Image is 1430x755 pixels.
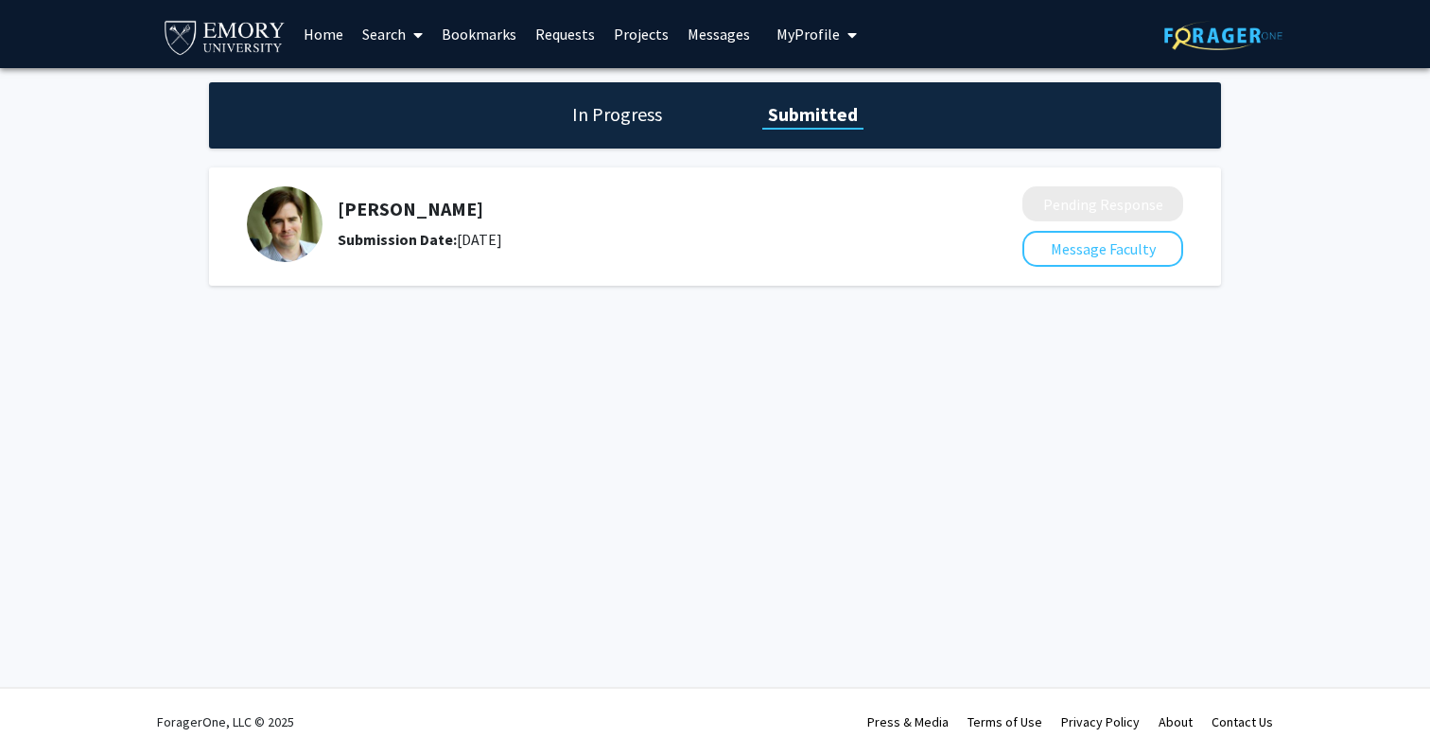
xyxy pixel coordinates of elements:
[432,1,526,67] a: Bookmarks
[157,689,294,755] div: ForagerOne, LLC © 2025
[162,15,288,58] img: Emory University Logo
[1164,21,1282,50] img: ForagerOne Logo
[1061,713,1140,730] a: Privacy Policy
[867,713,949,730] a: Press & Media
[776,25,840,44] span: My Profile
[1159,713,1193,730] a: About
[1212,713,1273,730] a: Contact Us
[762,101,863,128] h1: Submitted
[353,1,432,67] a: Search
[338,198,922,220] h5: [PERSON_NAME]
[14,670,80,741] iframe: Chat
[526,1,604,67] a: Requests
[1022,186,1183,221] button: Pending Response
[247,186,323,262] img: Profile Picture
[294,1,353,67] a: Home
[678,1,759,67] a: Messages
[1022,231,1183,267] button: Message Faculty
[1022,239,1183,258] a: Message Faculty
[968,713,1042,730] a: Terms of Use
[604,1,678,67] a: Projects
[567,101,668,128] h1: In Progress
[338,228,922,251] div: [DATE]
[338,230,457,249] b: Submission Date:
